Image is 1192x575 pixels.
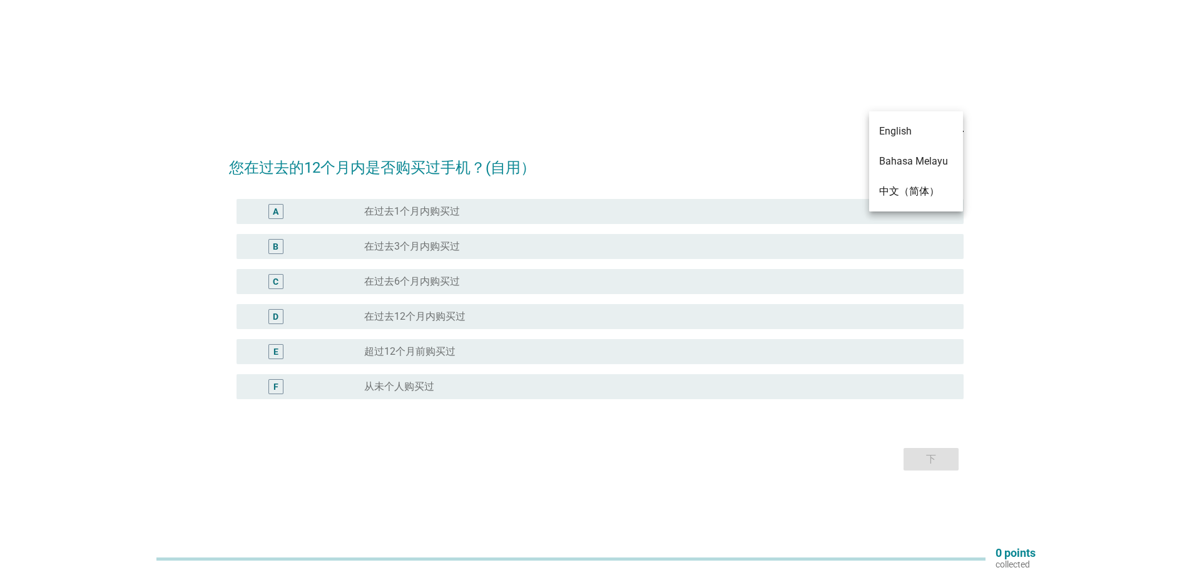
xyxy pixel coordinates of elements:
[879,154,953,169] div: Bahasa Melayu
[273,345,278,358] div: E
[949,114,964,129] i: arrow_drop_down
[273,240,278,253] div: B
[364,275,460,288] label: 在过去6个月内购买过
[879,184,953,199] div: 中文（简体）
[229,144,964,179] h2: 您在过去的12个月内是否购买过手机？(自用）
[273,380,278,393] div: F
[273,310,278,323] div: D
[996,547,1036,559] p: 0 points
[364,345,456,358] label: 超过12个月前购买过
[273,275,278,288] div: C
[364,310,466,323] label: 在过去12个月内购买过
[364,205,460,218] label: 在过去1个月内购买过
[364,380,434,393] label: 从未个人购买过
[273,205,278,218] div: A
[996,559,1036,570] p: collected
[364,240,460,253] label: 在过去3个月内购买过
[879,124,953,139] div: English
